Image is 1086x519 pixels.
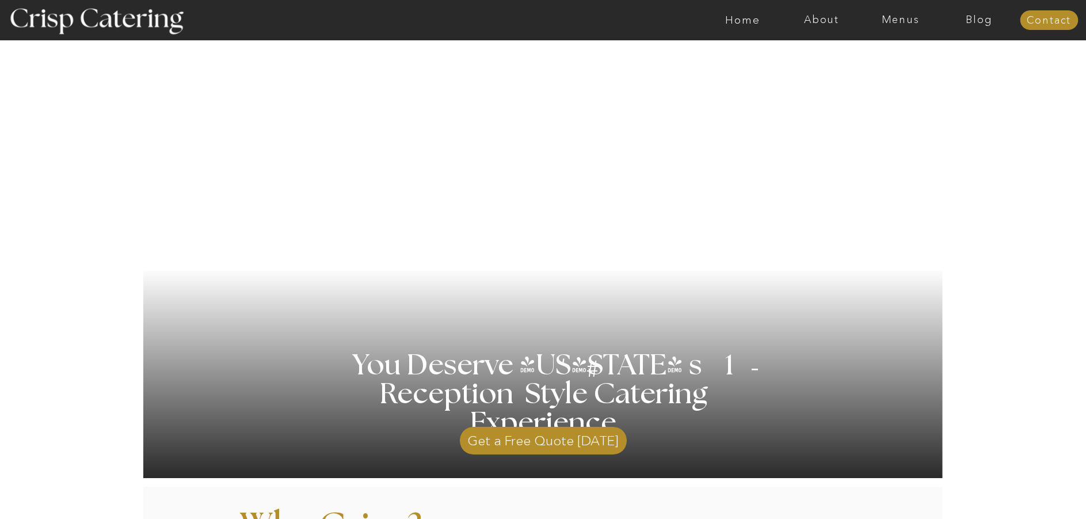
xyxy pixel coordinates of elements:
h3: ' [540,352,587,381]
a: Home [703,14,782,26]
h3: # [561,358,627,391]
h1: You Deserve [US_STATE] s 1 Reception Style Catering Experience [313,351,775,438]
h3: ' [729,338,762,404]
a: Contact [1020,15,1078,26]
a: Menus [861,14,940,26]
a: Blog [940,14,1019,26]
a: About [782,14,861,26]
a: Get a Free Quote [DATE] [460,421,627,454]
